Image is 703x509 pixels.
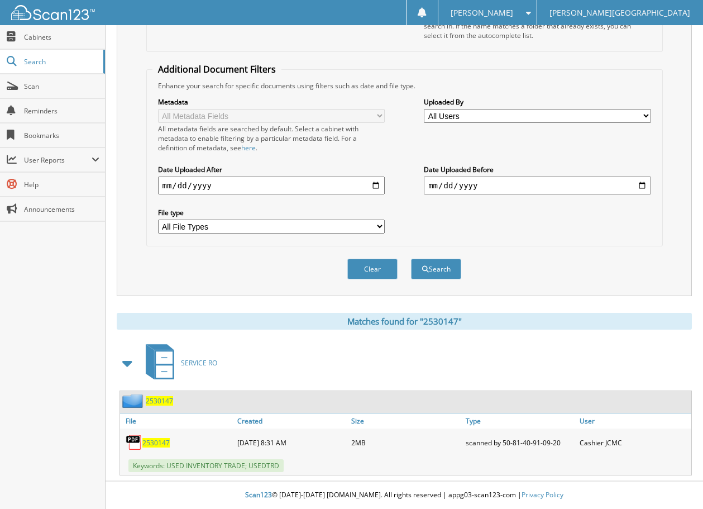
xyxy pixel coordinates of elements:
[235,413,349,429] a: Created
[24,106,99,116] span: Reminders
[24,131,99,140] span: Bookmarks
[463,413,577,429] a: Type
[245,490,272,500] span: Scan123
[117,313,692,330] div: Matches found for "2530147"
[158,97,385,107] label: Metadata
[158,208,385,217] label: File type
[24,204,99,214] span: Announcements
[152,63,281,75] legend: Additional Document Filters
[241,143,256,153] a: here
[577,431,691,454] div: Cashier JCMC
[158,165,385,174] label: Date Uploaded After
[348,413,463,429] a: Size
[24,180,99,189] span: Help
[152,81,657,91] div: Enhance your search for specific documents using filters such as date and file type.
[11,5,95,20] img: scan123-logo-white.svg
[24,155,92,165] span: User Reports
[146,396,173,406] a: 2530147
[181,358,217,368] span: SERVICE RO
[106,482,703,509] div: © [DATE]-[DATE] [DOMAIN_NAME]. All rights reserved | appg03-scan123-com |
[424,177,651,194] input: end
[411,259,461,279] button: Search
[24,82,99,91] span: Scan
[128,459,284,472] span: Keywords: USED INVENTORY TRADE; USEDTRD
[424,97,651,107] label: Uploaded By
[126,434,142,451] img: PDF.png
[24,57,98,66] span: Search
[347,259,398,279] button: Clear
[142,438,170,448] a: 2530147
[463,431,577,454] div: scanned by 50-81-40-91-09-20
[235,431,349,454] div: [DATE] 8:31 AM
[549,9,690,16] span: [PERSON_NAME][GEOGRAPHIC_DATA]
[122,394,146,408] img: folder2.png
[647,455,703,509] iframe: Chat Widget
[158,124,385,153] div: All metadata fields are searched by default. Select a cabinet with metadata to enable filtering b...
[424,165,651,174] label: Date Uploaded Before
[24,32,99,42] span: Cabinets
[577,413,691,429] a: User
[451,9,513,16] span: [PERSON_NAME]
[424,12,651,40] div: Select a cabinet and begin typing the name of the folder you want to search in. If the name match...
[348,431,463,454] div: 2MB
[139,341,217,385] a: SERVICE RO
[120,413,235,429] a: File
[158,177,385,194] input: start
[522,490,563,500] a: Privacy Policy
